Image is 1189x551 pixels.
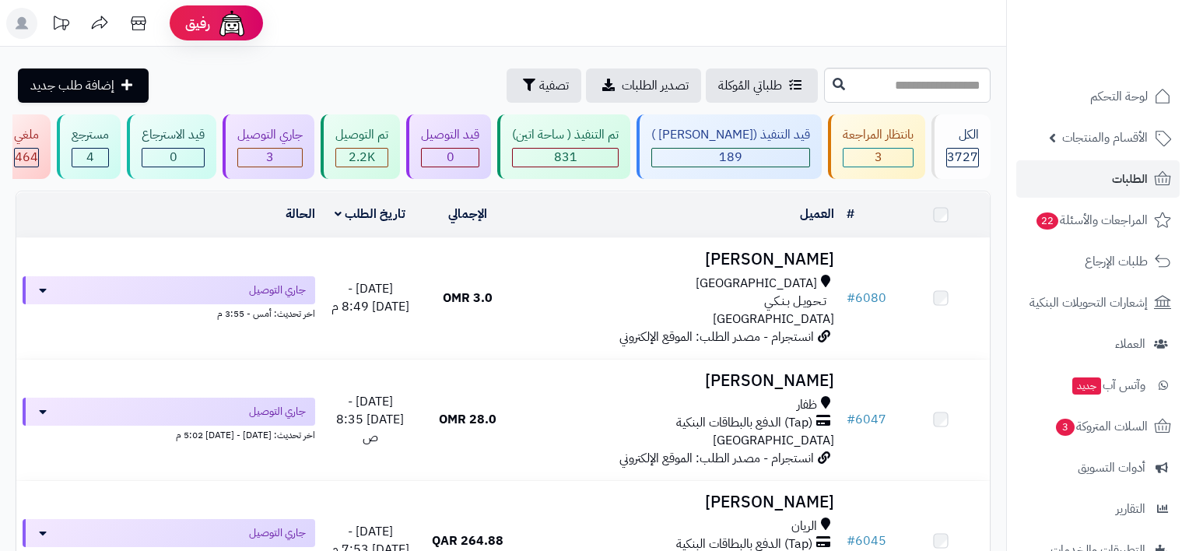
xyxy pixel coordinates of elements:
[1085,251,1148,272] span: طلبات الإرجاع
[619,449,814,468] span: انستجرام - مصدر الطلب: الموقع الإلكتروني
[286,205,315,223] a: الحالة
[1016,367,1180,404] a: وآتس آبجديد
[847,289,855,307] span: #
[800,205,834,223] a: العميل
[713,310,834,328] span: [GEOGRAPHIC_DATA]
[317,114,403,179] a: تم التوصيل 2.2K
[86,148,94,167] span: 4
[185,14,210,33] span: رفيق
[764,293,826,311] span: تـحـويـل بـنـكـي
[1083,38,1174,71] img: logo-2.png
[651,126,810,144] div: قيد التنفيذ ([PERSON_NAME] )
[791,518,817,535] span: الريان
[336,149,388,167] div: 2233
[1016,284,1180,321] a: إشعارات التحويلات البنكية
[1054,416,1148,437] span: السلات المتروكة
[1016,160,1180,198] a: الطلبات
[633,114,825,179] a: قيد التنفيذ ([PERSON_NAME] ) 189
[18,68,149,103] a: إضافة طلب جديد
[447,148,454,167] span: 0
[844,149,913,167] div: 3
[41,8,80,43] a: تحديثات المنصة
[1016,78,1180,115] a: لوحة التحكم
[847,532,855,550] span: #
[249,283,306,298] span: جاري التوصيل
[843,126,914,144] div: بانتظار المراجعة
[586,68,701,103] a: تصدير الطلبات
[619,328,814,346] span: انستجرام - مصدر الطلب: الموقع الإلكتروني
[928,114,994,179] a: الكل3727
[23,304,315,321] div: اخر تحديث: أمس - 3:55 م
[513,149,618,167] div: 831
[512,126,619,144] div: تم التنفيذ ( ساحة اتين)
[1016,449,1180,486] a: أدوات التسويق
[443,289,493,307] span: 3.0 OMR
[622,76,689,95] span: تصدير الطلبات
[522,251,834,268] h3: [PERSON_NAME]
[1016,243,1180,280] a: طلبات الإرجاع
[1016,408,1180,445] a: السلات المتروكة3
[30,76,114,95] span: إضافة طلب جديد
[847,289,886,307] a: #6080
[1029,292,1148,314] span: إشعارات التحويلات البنكية
[1036,212,1058,230] span: 22
[696,275,817,293] span: [GEOGRAPHIC_DATA]
[237,126,303,144] div: جاري التوصيل
[539,76,569,95] span: تصفية
[719,148,742,167] span: 189
[494,114,633,179] a: تم التنفيذ ( ساحة اتين) 831
[170,148,177,167] span: 0
[1035,209,1148,231] span: المراجعات والأسئلة
[1016,490,1180,528] a: التقارير
[72,126,109,144] div: مسترجع
[142,149,204,167] div: 0
[847,410,855,429] span: #
[825,114,928,179] a: بانتظار المراجعة 3
[1056,419,1075,436] span: 3
[14,126,39,144] div: ملغي
[946,126,979,144] div: الكل
[875,148,882,167] span: 3
[554,148,577,167] span: 831
[797,396,817,414] span: ظفار
[718,76,782,95] span: طلباتي المُوكلة
[1072,377,1101,395] span: جديد
[1016,202,1180,239] a: المراجعات والأسئلة22
[142,126,205,144] div: قيد الاسترجاع
[335,205,405,223] a: تاريخ الطلب
[238,149,302,167] div: 3
[1078,457,1145,479] span: أدوات التسويق
[676,414,812,432] span: (Tap) الدفع بالبطاقات البنكية
[1071,374,1145,396] span: وآتس آب
[713,431,834,450] span: [GEOGRAPHIC_DATA]
[1090,86,1148,107] span: لوحة التحكم
[507,68,581,103] button: تصفية
[1062,127,1148,149] span: الأقسام والمنتجات
[652,149,809,167] div: 189
[1116,498,1145,520] span: التقارير
[249,404,306,419] span: جاري التوصيل
[335,126,388,144] div: تم التوصيل
[266,148,274,167] span: 3
[847,205,854,223] a: #
[23,426,315,442] div: اخر تحديث: [DATE] - [DATE] 5:02 م
[216,8,247,39] img: ai-face.png
[432,532,503,550] span: 264.88 QAR
[349,148,375,167] span: 2.2K
[124,114,219,179] a: قيد الاسترجاع 0
[1115,333,1145,355] span: العملاء
[72,149,108,167] div: 4
[422,149,479,167] div: 0
[522,493,834,511] h3: [PERSON_NAME]
[54,114,124,179] a: مسترجع 4
[403,114,494,179] a: قيد التوصيل 0
[847,410,886,429] a: #6047
[421,126,479,144] div: قيد التوصيل
[947,148,978,167] span: 3727
[1016,325,1180,363] a: العملاء
[1112,168,1148,190] span: الطلبات
[448,205,487,223] a: الإجمالي
[336,392,404,447] span: [DATE] - [DATE] 8:35 ص
[331,279,409,316] span: [DATE] - [DATE] 8:49 م
[439,410,496,429] span: 28.0 OMR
